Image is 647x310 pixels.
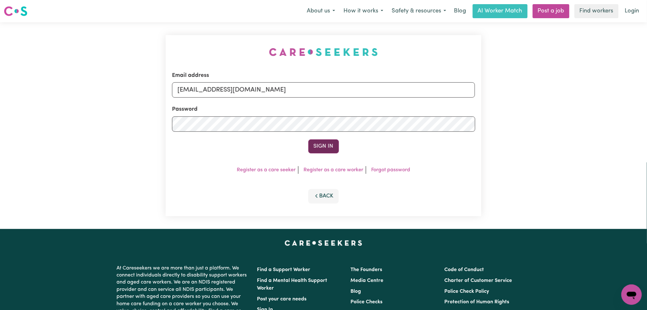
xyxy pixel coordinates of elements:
a: Forgot password [371,167,410,173]
a: Find workers [575,4,619,18]
button: Back [308,189,339,203]
label: Password [172,105,198,114]
a: Police Check Policy [444,289,489,294]
a: Post your care needs [257,297,307,302]
a: Register as a care seeker [237,167,296,173]
a: Blog [351,289,361,294]
a: Police Checks [351,299,383,305]
a: Find a Mental Health Support Worker [257,278,327,291]
a: Register as a care worker [304,167,363,173]
button: About us [303,4,339,18]
a: AI Worker Match [473,4,528,18]
a: Code of Conduct [444,267,484,272]
iframe: Button to launch messaging window [621,284,642,305]
input: Email address [172,82,475,98]
a: Careseekers home page [285,240,362,246]
button: How it works [339,4,387,18]
a: Find a Support Worker [257,267,311,272]
button: Sign In [308,139,339,153]
a: Post a job [533,4,569,18]
a: Blog [450,4,470,18]
a: The Founders [351,267,382,272]
label: Email address [172,71,209,80]
a: Protection of Human Rights [444,299,509,305]
a: Media Centre [351,278,384,283]
a: Careseekers logo [4,4,27,18]
a: Charter of Customer Service [444,278,512,283]
img: Careseekers logo [4,5,27,17]
button: Safety & resources [387,4,450,18]
a: Login [621,4,643,18]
